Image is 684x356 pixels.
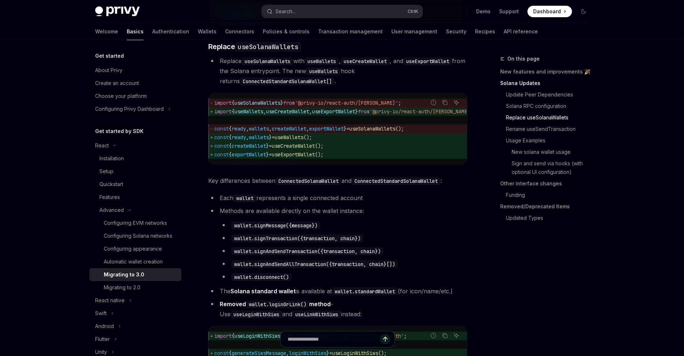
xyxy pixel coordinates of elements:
[99,154,124,163] div: Installation
[208,299,467,319] li: - Use and instead:
[231,310,282,318] code: useLoginWithSiws
[95,296,125,305] div: React native
[283,100,295,106] span: from
[89,255,181,268] a: Automatic wallet creation
[208,206,467,282] li: Methods are available directly on the wallet instance:
[355,108,358,115] span: }
[280,100,283,106] span: }
[89,242,181,255] a: Configuring appearance
[309,108,312,115] span: ,
[341,57,390,65] code: useCreateWallet
[500,66,595,77] a: New features and improvements 🎉
[99,193,120,201] div: Features
[312,108,355,115] span: useExportWallet
[89,204,181,217] button: Toggle Advanced section
[104,219,167,227] div: Configuring EVM networks
[234,108,263,115] span: useWallets
[233,194,256,202] code: wallet
[232,151,266,158] span: exportWallet
[229,151,232,158] span: {
[229,134,232,141] span: {
[214,100,232,106] span: import
[249,125,269,132] span: wallets
[266,151,269,158] span: }
[346,125,349,132] span: =
[225,23,254,40] a: Connectors
[229,143,232,149] span: {
[152,23,189,40] a: Authentication
[89,139,181,152] button: Toggle React section
[89,103,181,115] button: Toggle Configuring Privy Dashboard section
[235,42,301,52] code: useSolanaWallets
[95,52,124,60] h5: Get started
[89,152,181,165] a: Installation
[500,201,595,212] a: Removed/Deprecated Items
[499,8,519,15] a: Support
[208,42,301,52] span: Replace
[263,23,310,40] a: Policies & controls
[500,89,595,100] a: Update Peer Dependencies
[349,125,395,132] span: useSolanaWallets
[500,77,595,89] a: Solana Updates
[231,288,296,295] a: Solana standard wallet
[288,331,380,347] input: Ask a question...
[440,98,450,107] button: Copy the contents from the code block
[275,7,296,16] div: Search...
[507,54,540,63] span: On this page
[214,108,232,115] span: import
[295,100,398,106] span: '@privy-io/react-auth/[PERSON_NAME]'
[95,66,122,75] div: About Privy
[500,178,595,189] a: Other interface changes
[358,108,369,115] span: from
[214,151,229,158] span: const
[99,180,123,189] div: Quickstart
[249,134,269,141] span: wallets
[89,281,181,294] a: Migrating to 2.0
[104,257,163,266] div: Automatic wallet creation
[269,143,272,149] span: =
[104,232,172,240] div: Configuring Solana networks
[391,23,437,40] a: User management
[104,283,140,292] div: Migrating to 2.0
[272,151,315,158] span: useExportWallet
[476,8,490,15] a: Demo
[246,134,249,141] span: ,
[500,146,595,158] a: New solana wallet usage
[231,260,398,268] code: wallet.signAndSendAllTransaction({transaction, chain}[])
[104,270,144,279] div: Migrating to 3.0
[95,23,118,40] a: Welcome
[220,300,331,308] strong: Removed method
[266,143,269,149] span: }
[95,127,144,136] h5: Get started by SDK
[272,125,306,132] span: createWallet
[89,307,181,320] button: Toggle Swift section
[89,165,181,178] a: Setup
[500,189,595,201] a: Funding
[214,143,229,149] span: const
[500,100,595,112] a: Solana RPC configuration
[292,310,341,318] code: useLinkWithSiws
[395,125,404,132] span: ();
[234,100,280,106] span: useSolanaWallets
[232,134,246,141] span: ready
[229,125,232,132] span: {
[232,100,234,106] span: {
[232,143,266,149] span: createWallet
[403,57,452,65] code: useExportWallet
[95,335,110,343] div: Flutter
[99,167,113,176] div: Setup
[208,176,467,186] span: Key differences between and :
[266,108,309,115] span: useCreateWallet
[89,77,181,90] a: Create an account
[304,57,339,65] code: useWallets
[232,108,234,115] span: {
[315,151,324,158] span: ();
[272,143,315,149] span: useCreateWallet
[315,143,324,149] span: ();
[504,23,538,40] a: API reference
[231,247,383,255] code: wallet.signAndSendTransaction({transaction, chain})
[198,23,217,40] a: Wallets
[104,245,162,253] div: Configuring appearance
[242,57,293,65] code: useSolanaWallets
[500,158,595,178] a: Sign and send via hooks (with optional UI configuration)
